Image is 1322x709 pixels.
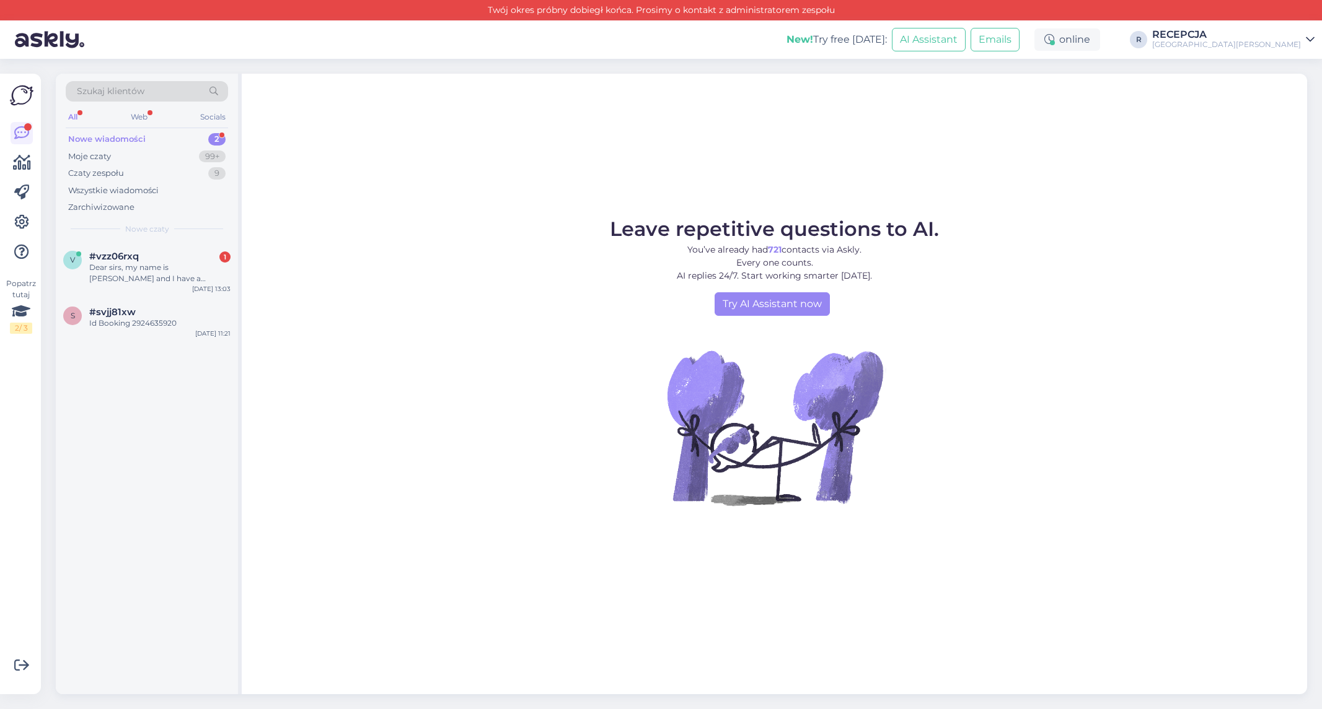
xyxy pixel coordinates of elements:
[610,243,939,282] p: You’ve already had contacts via Askly. Every one counts. AI replies 24/7. Start working smarter [...
[125,224,169,235] span: Nowe czaty
[208,167,226,180] div: 9
[89,318,231,329] div: Id Booking 2924635920
[71,311,75,320] span: s
[68,150,111,163] div: Moje czaty
[787,32,887,47] div: Try free [DATE]:
[1152,30,1315,50] a: RECEPCJA[GEOGRAPHIC_DATA][PERSON_NAME]
[219,251,231,263] div: 1
[70,255,75,264] span: v
[68,133,146,146] div: Nowe wiadomości
[663,316,886,539] img: No Chat active
[192,284,231,294] div: [DATE] 13:03
[89,262,231,284] div: Dear sirs, my name is [PERSON_NAME] and I have a reservation from [DATE] to [DATE] I sent to you ...
[77,85,144,98] span: Szukaj klientów
[768,244,782,255] b: 721
[199,150,226,163] div: 99+
[68,201,134,214] div: Zarchiwizowane
[195,329,231,338] div: [DATE] 11:21
[1034,28,1100,51] div: online
[66,109,80,125] div: All
[10,84,33,107] img: Askly Logo
[1152,30,1301,40] div: RECEPCJA
[68,185,159,197] div: Wszystkie wiadomości
[971,28,1020,51] button: Emails
[208,133,226,146] div: 2
[1130,31,1147,48] div: R
[89,251,139,262] span: #vzz06rxq
[68,167,124,180] div: Czaty zespołu
[89,307,136,318] span: #svjj81xw
[10,278,32,334] div: Popatrz tutaj
[198,109,228,125] div: Socials
[610,217,939,241] span: Leave repetitive questions to AI.
[10,323,32,334] div: 2 / 3
[715,292,830,316] a: Try AI Assistant now
[1152,40,1301,50] div: [GEOGRAPHIC_DATA][PERSON_NAME]
[128,109,150,125] div: Web
[787,33,813,45] b: New!
[892,28,966,51] button: AI Assistant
